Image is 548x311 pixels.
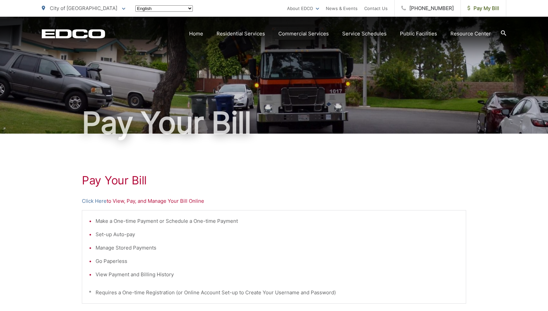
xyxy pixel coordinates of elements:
a: Home [189,30,203,38]
a: Residential Services [217,30,265,38]
a: Public Facilities [400,30,437,38]
a: EDCD logo. Return to the homepage. [42,29,105,38]
span: City of [GEOGRAPHIC_DATA] [50,5,117,11]
span: Pay My Bill [467,4,499,12]
a: Commercial Services [278,30,329,38]
a: Contact Us [364,4,388,12]
h1: Pay Your Bill [42,106,506,140]
select: Select a language [135,5,193,12]
a: Resource Center [450,30,491,38]
p: to View, Pay, and Manage Your Bill Online [82,197,466,205]
li: Manage Stored Payments [96,244,459,252]
a: News & Events [326,4,358,12]
li: Make a One-time Payment or Schedule a One-time Payment [96,217,459,225]
li: Set-up Auto-pay [96,230,459,239]
a: About EDCO [287,4,319,12]
p: * Requires a One-time Registration (or Online Account Set-up to Create Your Username and Password) [89,289,459,297]
li: View Payment and Billing History [96,271,459,279]
li: Go Paperless [96,257,459,265]
h1: Pay Your Bill [82,174,466,187]
a: Click Here [82,197,107,205]
a: Service Schedules [342,30,387,38]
